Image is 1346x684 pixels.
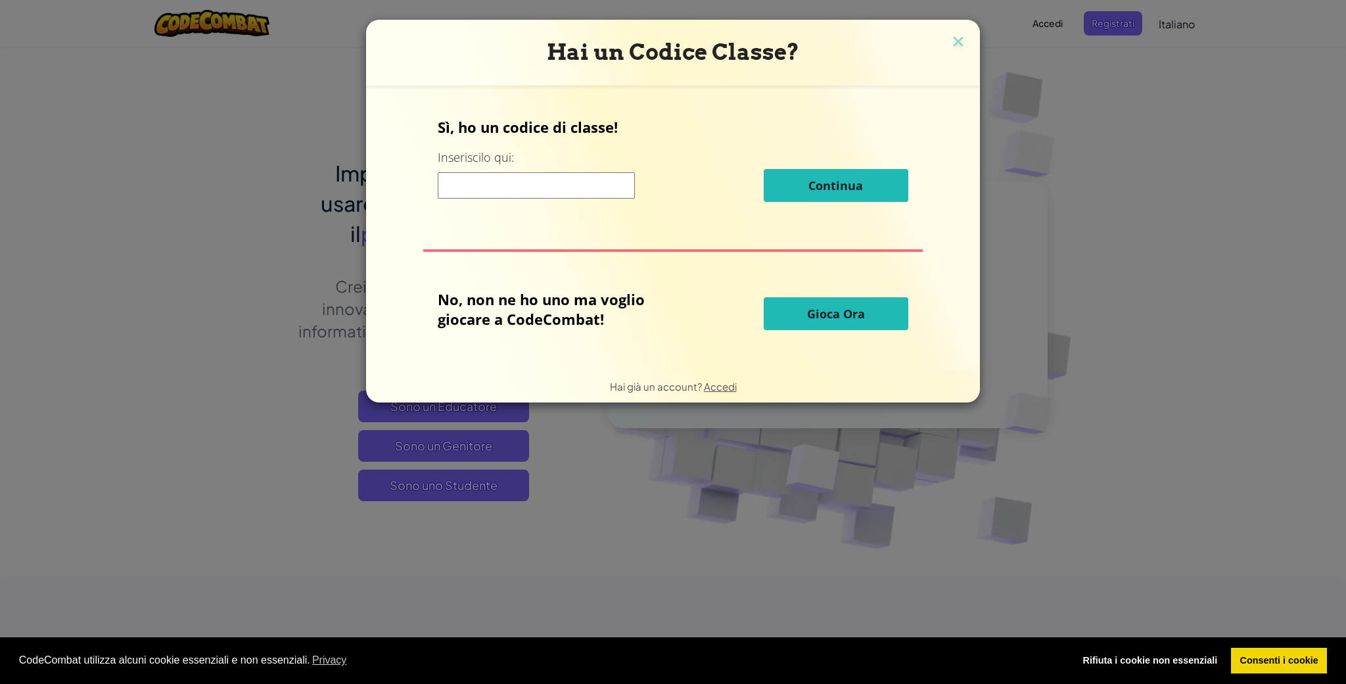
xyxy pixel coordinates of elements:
img: close icon [950,33,967,53]
p: Sì, ho un codice di classe! [438,117,908,137]
span: Hai un Codice Classe? [547,39,799,65]
a: learn more about cookies [310,650,349,670]
button: Gioca Ora [764,297,908,330]
label: Inseriscilo qui: [438,149,514,166]
p: No, non ne ho uno ma voglio giocare a CodeCombat! [438,289,697,329]
button: Continua [764,169,908,202]
span: Gioca Ora [807,306,865,322]
span: CodeCombat utilizza alcuni cookie essenziali e non essenziali. [19,650,1063,670]
a: Accedi [704,380,737,393]
span: Hai già un account? [610,380,704,393]
span: Continua [808,178,863,193]
a: allow cookies [1231,648,1327,674]
a: deny cookies [1074,648,1226,674]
